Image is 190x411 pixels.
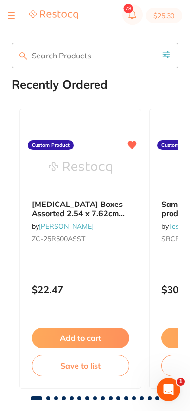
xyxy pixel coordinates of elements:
[29,10,78,20] img: Restocq Logo
[146,8,182,23] button: $25.30
[32,355,129,376] button: Save to list
[32,235,129,243] small: ZC-25R500ASST
[177,378,185,386] span: 1
[32,222,94,231] span: by
[32,200,129,218] b: Retainer Boxes Assorted 2.54 x 7.62cm Pk of 12
[29,10,78,21] a: Restocq Logo
[157,378,180,401] iframe: Intercom live chat
[12,43,154,68] input: Search Products
[32,328,129,348] button: Add to cart
[49,143,112,192] img: Retainer Boxes Assorted 2.54 x 7.62cm Pk of 12
[32,284,129,295] p: $22.47
[12,78,178,92] h2: Recently Ordered
[39,222,94,231] a: [PERSON_NAME]
[28,140,74,150] label: Custom Product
